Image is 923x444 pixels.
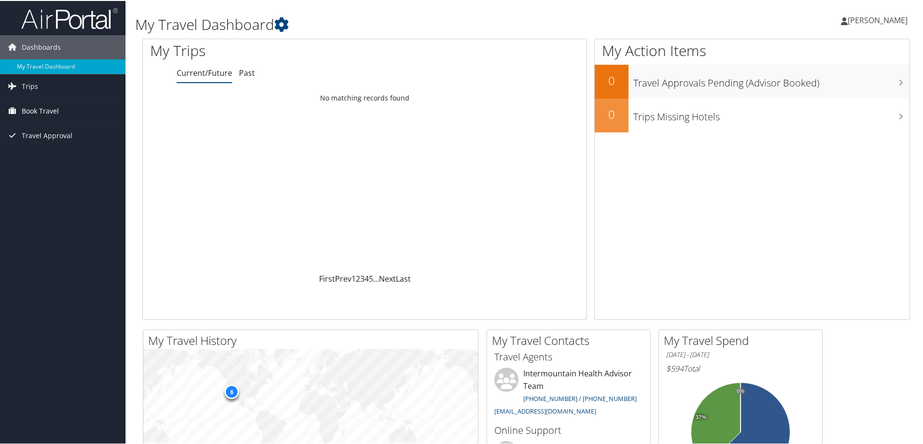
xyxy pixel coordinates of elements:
[595,105,629,122] h2: 0
[335,272,351,283] a: Prev
[848,14,908,25] span: [PERSON_NAME]
[633,71,909,89] h3: Travel Approvals Pending (Advisor Booked)
[364,272,369,283] a: 4
[841,5,917,34] a: [PERSON_NAME]
[22,98,59,122] span: Book Travel
[595,98,909,131] a: 0Trips Missing Hotels
[148,331,478,348] h2: My Travel History
[319,272,335,283] a: First
[523,393,637,402] a: [PHONE_NUMBER] / [PHONE_NUMBER]
[22,73,38,98] span: Trips
[595,64,909,98] a: 0Travel Approvals Pending (Advisor Booked)
[22,34,61,58] span: Dashboards
[494,423,643,436] h3: Online Support
[351,272,356,283] a: 1
[737,387,744,393] tspan: 0%
[360,272,364,283] a: 3
[373,272,379,283] span: …
[369,272,373,283] a: 5
[135,14,657,34] h1: My Travel Dashboard
[595,72,629,88] h2: 0
[489,367,648,418] li: Intermountain Health Advisor Team
[21,6,118,29] img: airportal-logo.png
[356,272,360,283] a: 2
[666,362,815,373] h6: Total
[664,331,822,348] h2: My Travel Spend
[379,272,396,283] a: Next
[224,384,239,398] div: 6
[177,67,232,77] a: Current/Future
[239,67,255,77] a: Past
[633,104,909,123] h3: Trips Missing Hotels
[150,40,394,60] h1: My Trips
[595,40,909,60] h1: My Action Items
[143,88,587,106] td: No matching records found
[666,362,684,373] span: $594
[22,123,72,147] span: Travel Approval
[396,272,411,283] a: Last
[494,349,643,363] h3: Travel Agents
[492,331,650,348] h2: My Travel Contacts
[696,414,706,419] tspan: 37%
[494,406,596,415] a: [EMAIL_ADDRESS][DOMAIN_NAME]
[666,349,815,358] h6: [DATE] - [DATE]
